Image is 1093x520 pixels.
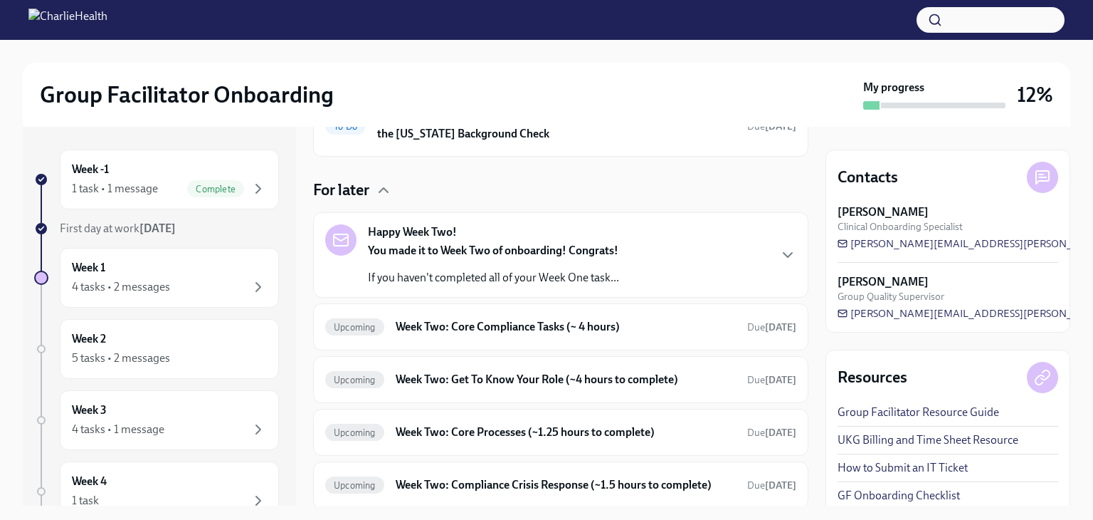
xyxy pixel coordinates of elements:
[72,422,164,437] div: 4 tasks • 1 message
[368,270,619,286] p: If you haven't completed all of your Week One task...
[368,224,457,240] strong: Happy Week Two!
[747,374,796,386] span: Due
[838,488,960,504] a: GF Onboarding Checklist
[72,493,99,509] div: 1 task
[40,80,334,109] h2: Group Facilitator Onboarding
[72,279,170,295] div: 4 tasks • 2 messages
[72,162,109,177] h6: Week -1
[838,274,929,290] strong: [PERSON_NAME]
[838,204,929,220] strong: [PERSON_NAME]
[325,368,796,391] a: UpcomingWeek Two: Get To Know Your Role (~4 hours to complete)Due[DATE]
[28,9,107,31] img: CharlieHealth
[325,375,384,385] span: Upcoming
[325,316,796,338] a: UpcomingWeek Two: Core Compliance Tasks (~ 4 hours)Due[DATE]
[396,319,736,335] h6: Week Two: Core Compliance Tasks (~ 4 hours)
[747,427,796,439] span: Due
[747,426,796,440] span: October 13th, 2025 10:00
[765,427,796,439] strong: [DATE]
[747,479,796,492] span: October 13th, 2025 10:00
[396,425,736,440] h6: Week Two: Core Processes (~1.25 hours to complete)
[325,480,384,491] span: Upcoming
[747,373,796,387] span: October 13th, 2025 10:00
[765,374,796,386] strong: [DATE]
[863,80,924,95] strong: My progress
[139,222,176,235] strong: [DATE]
[72,260,105,276] h6: Week 1
[34,319,279,379] a: Week 25 tasks • 2 messages
[368,244,618,257] strong: You made it to Week Two of onboarding! Congrats!
[765,321,796,333] strong: [DATE]
[60,222,176,235] span: First day at work
[34,221,279,236] a: First day at work[DATE]
[838,167,898,188] h4: Contacts
[838,220,963,234] span: Clinical Onboarding Specialist
[747,479,796,492] span: Due
[325,474,796,496] a: UpcomingWeek Two: Compliance Crisis Response (~1.5 hours to complete)Due[DATE]
[325,322,384,333] span: Upcoming
[765,120,796,132] strong: [DATE]
[34,390,279,450] a: Week 34 tasks • 1 message
[765,479,796,492] strong: [DATE]
[72,350,170,366] div: 5 tasks • 2 messages
[313,180,808,201] div: For later
[396,372,736,388] h6: Week Two: Get To Know Your Role (~4 hours to complete)
[838,290,944,303] span: Group Quality Supervisor
[747,120,796,132] span: Due
[72,402,107,418] h6: Week 3
[72,181,158,197] div: 1 task • 1 message
[838,460,968,476] a: How to Submit an IT Ticket
[325,421,796,444] a: UpcomingWeek Two: Core Processes (~1.25 hours to complete)Due[DATE]
[34,150,279,209] a: Week -11 task • 1 messageComplete
[34,248,279,308] a: Week 14 tasks • 2 messages
[325,427,384,438] span: Upcoming
[187,184,244,194] span: Complete
[1017,82,1053,108] h3: 12%
[72,331,106,347] h6: Week 2
[747,321,796,334] span: October 13th, 2025 10:00
[396,477,736,493] h6: Week Two: Compliance Crisis Response (~1.5 hours to complete)
[838,367,907,388] h4: Resources
[313,180,369,201] h4: For later
[838,405,999,420] a: Group Facilitator Resource Guide
[747,321,796,333] span: Due
[838,432,1018,448] a: UKG Billing and Time Sheet Resource
[72,474,107,489] h6: Week 4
